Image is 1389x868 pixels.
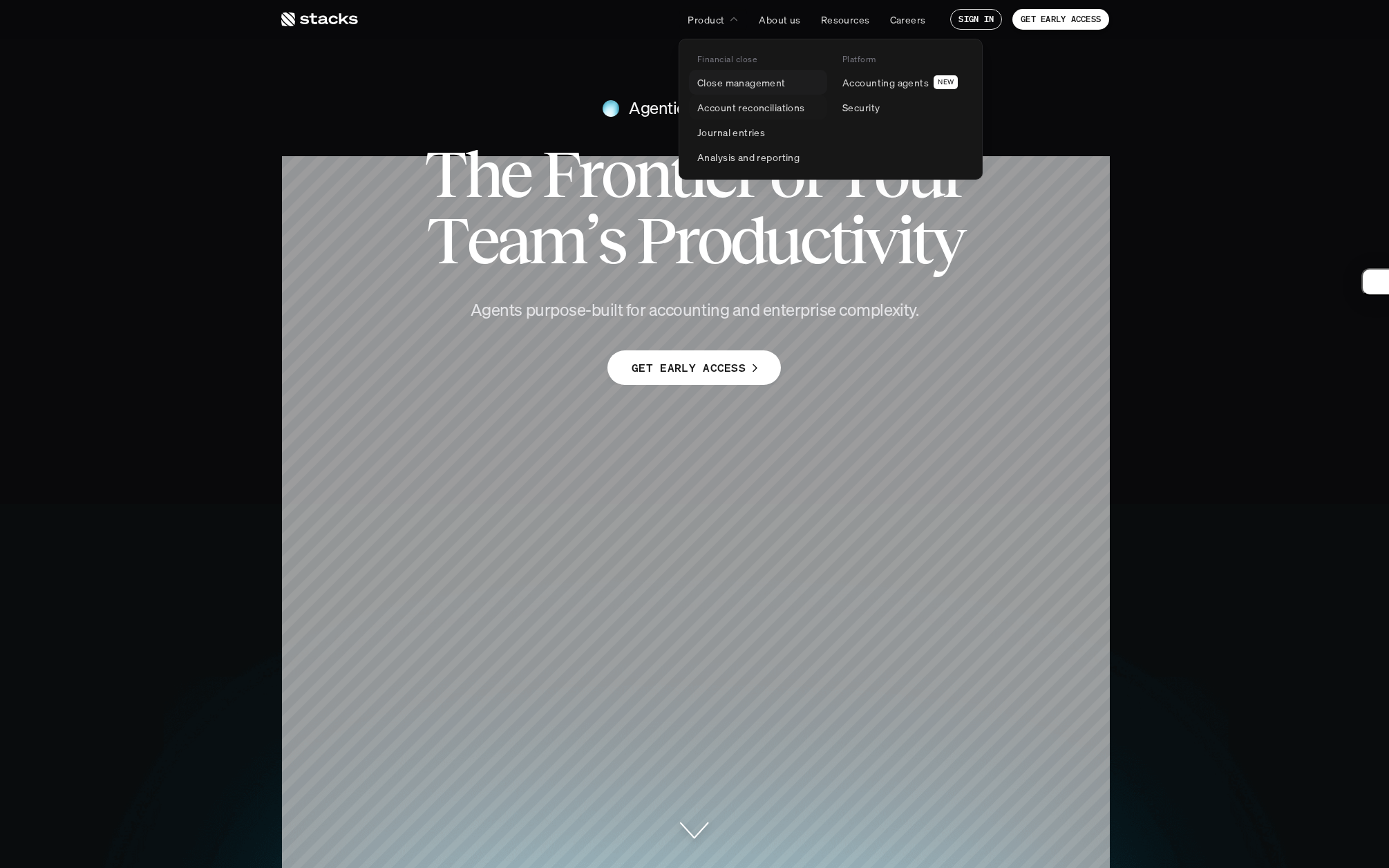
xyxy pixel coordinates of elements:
[834,95,972,120] a: Security
[636,207,673,274] span: P
[689,120,827,144] a: Journal entries
[697,75,786,90] p: Close management
[697,125,765,140] p: Journal entries
[697,150,800,164] p: Analysis and reporting
[426,207,466,274] span: T
[542,141,578,207] span: F
[697,207,730,274] span: o
[578,141,601,207] span: r
[697,100,805,115] p: Account reconciliations
[464,141,500,207] span: h
[938,78,954,86] h2: NEW
[585,207,597,274] span: ’
[688,12,724,27] p: Product
[597,207,625,274] span: s
[813,7,878,32] a: Resources
[528,207,585,274] span: m
[834,70,972,95] a: Accounting agentsNEW
[446,299,943,322] h4: Agents purpose-built for accounting and enterprise complexity.
[842,75,929,90] p: Accounting agents
[689,70,827,95] a: Close management
[424,141,464,207] span: T
[911,207,931,274] span: t
[730,207,764,274] span: d
[750,7,809,32] a: About us
[629,97,786,120] h4: Agentic AI for Finance
[842,55,876,64] p: Platform
[764,207,799,274] span: u
[632,358,746,378] p: GET EARLY ACCESS
[931,207,963,274] span: y
[950,9,1002,30] a: SIGN IN
[958,15,994,24] p: SIGN IN
[601,141,634,207] span: o
[849,207,864,274] span: i
[759,12,800,27] p: About us
[634,141,669,207] span: n
[829,207,849,274] span: t
[697,55,757,64] p: Financial close
[466,207,497,274] span: e
[890,12,926,27] p: Careers
[864,207,896,274] span: v
[1021,15,1101,24] p: GET EARLY ACCESS
[689,95,827,120] a: Account reconciliations
[882,7,934,32] a: Careers
[500,141,530,207] span: e
[674,207,697,274] span: r
[497,207,528,274] span: a
[842,100,880,115] p: Security
[896,207,911,274] span: i
[670,141,689,207] span: t
[689,144,827,169] a: Analysis and reporting
[800,207,829,274] span: c
[607,350,781,385] a: GET EARLY ACCESS
[1012,9,1109,30] a: GET EARLY ACCESS
[821,12,870,27] p: Resources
